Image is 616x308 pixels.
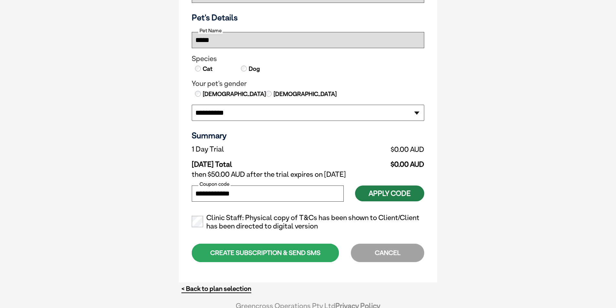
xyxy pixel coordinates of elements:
input: Clinic Staff: Physical copy of T&Cs has been shown to Client/Client has been directed to digital ... [192,216,203,227]
td: $0.00 AUD [318,155,424,169]
label: Coupon code [198,181,231,187]
h3: Summary [192,131,424,140]
label: Clinic Staff: Physical copy of T&Cs has been shown to Client/Client has been directed to digital ... [192,214,424,230]
h3: Pet's Details [189,13,427,22]
td: 1 Day Trial [192,143,318,155]
legend: Your pet's gender [192,80,424,88]
button: Apply Code [355,186,424,201]
legend: Species [192,55,424,63]
td: [DATE] Total [192,155,318,169]
a: < Back to plan selection [181,285,251,293]
div: CANCEL [351,244,424,262]
td: then $50.00 AUD after the trial expires on [DATE] [192,169,424,180]
div: CREATE SUBSCRIPTION & SEND SMS [192,244,339,262]
td: $0.00 AUD [318,143,424,155]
